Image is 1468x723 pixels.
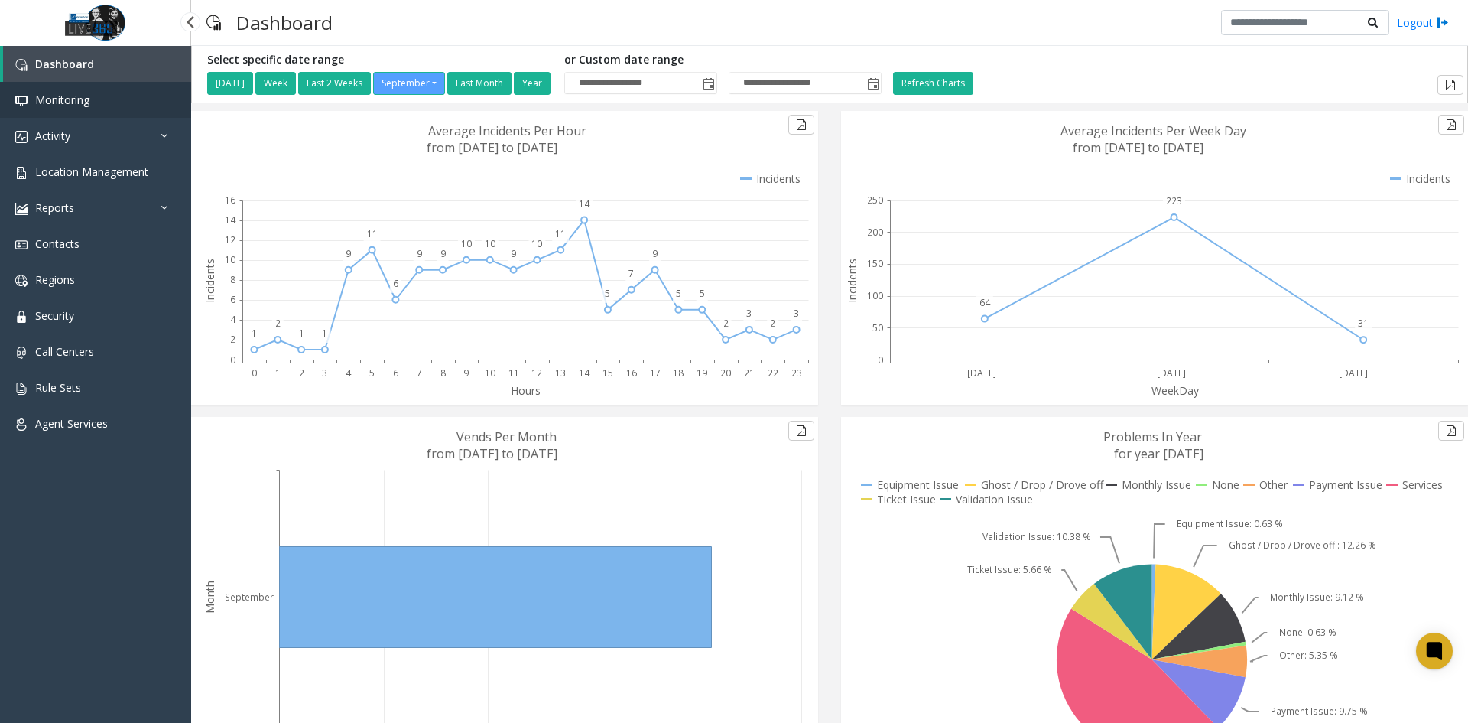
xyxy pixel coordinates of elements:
a: Dashboard [3,46,191,82]
text: 21 [744,366,755,379]
text: 1 [322,327,327,340]
span: Call Centers [35,344,94,359]
text: 223 [1166,194,1182,207]
text: 2 [275,317,281,330]
text: 150 [867,257,883,270]
text: for year [DATE] [1114,445,1203,462]
text: Incidents [203,259,217,303]
text: 9 [440,247,446,260]
text: Problems In Year [1103,428,1202,445]
button: Last 2 Weeks [298,72,371,95]
text: 6 [393,366,398,379]
text: 9 [652,247,658,260]
text: Hours [511,383,541,398]
text: 10 [225,253,235,266]
text: 14 [579,197,590,210]
text: 11 [555,227,566,240]
text: 6 [393,277,398,290]
img: 'icon' [15,95,28,107]
text: 0 [230,353,235,366]
text: 4 [230,313,236,326]
button: Year [514,72,550,95]
img: 'icon' [15,203,28,215]
text: 15 [602,366,613,379]
text: Vends Per Month [456,428,557,445]
text: 9 [346,247,351,260]
button: Export to pdf [788,115,814,135]
text: Other: 5.35 % [1279,649,1338,662]
a: Logout [1397,15,1449,31]
span: Monitoring [35,93,89,107]
text: 20 [720,366,731,379]
button: September [373,72,445,95]
text: 9 [511,247,516,260]
text: 18 [673,366,684,379]
text: 9 [463,366,469,379]
text: [DATE] [1339,366,1368,379]
text: 14 [579,366,590,379]
text: 16 [626,366,637,379]
text: 50 [872,321,883,334]
text: 3 [322,366,327,379]
text: 8 [230,273,235,286]
text: Validation Issue: 10.38 % [982,530,1091,543]
text: 9 [417,247,422,260]
h3: Dashboard [229,4,340,41]
button: Export to pdf [1438,421,1464,441]
button: Last Month [447,72,512,95]
img: 'icon' [15,275,28,287]
button: Export to pdf [1437,75,1463,95]
text: 12 [531,366,542,379]
text: 100 [867,289,883,302]
text: 3 [746,307,752,320]
text: WeekDay [1151,383,1200,398]
img: 'icon' [15,347,28,359]
text: 1 [299,327,304,340]
span: Toggle popup [864,73,881,94]
text: 23 [791,366,802,379]
text: 17 [650,366,661,379]
text: from [DATE] to [DATE] [1073,139,1203,156]
text: Monthly Issue: 9.12 % [1270,591,1364,604]
button: Week [255,72,296,95]
text: September [225,591,274,604]
text: Ghost / Drop / Drove off : 12.26 % [1229,539,1376,552]
text: 10 [531,237,542,250]
img: 'icon' [15,131,28,143]
text: 5 [369,366,375,379]
button: Refresh Charts [893,72,973,95]
text: 8 [440,366,446,379]
span: Agent Services [35,416,108,431]
img: pageIcon [206,4,221,41]
text: 64 [979,296,991,309]
text: 31 [1358,317,1369,330]
img: 'icon' [15,311,28,323]
text: 11 [367,227,378,240]
text: 19 [697,366,707,379]
text: 200 [867,226,883,239]
text: 12 [225,233,235,246]
text: 2 [299,366,304,379]
text: from [DATE] to [DATE] [427,445,557,462]
span: Toggle popup [700,73,716,94]
text: 14 [225,213,236,226]
button: [DATE] [207,72,253,95]
text: 5 [605,287,610,300]
text: Incidents [845,259,859,303]
text: 3 [794,307,799,320]
img: 'icon' [15,383,28,395]
text: 2 [770,317,775,330]
text: 10 [485,237,495,250]
text: 5 [676,287,681,300]
text: 2 [230,333,235,346]
text: 7 [417,366,422,379]
text: Average Incidents Per Hour [428,122,586,139]
text: from [DATE] to [DATE] [427,139,557,156]
text: 11 [508,366,519,379]
text: Payment Issue: 9.75 % [1271,705,1368,718]
img: 'icon' [15,239,28,251]
text: [DATE] [967,366,996,379]
text: 6 [230,293,235,306]
text: Month [203,581,217,614]
span: Rule Sets [35,380,81,395]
